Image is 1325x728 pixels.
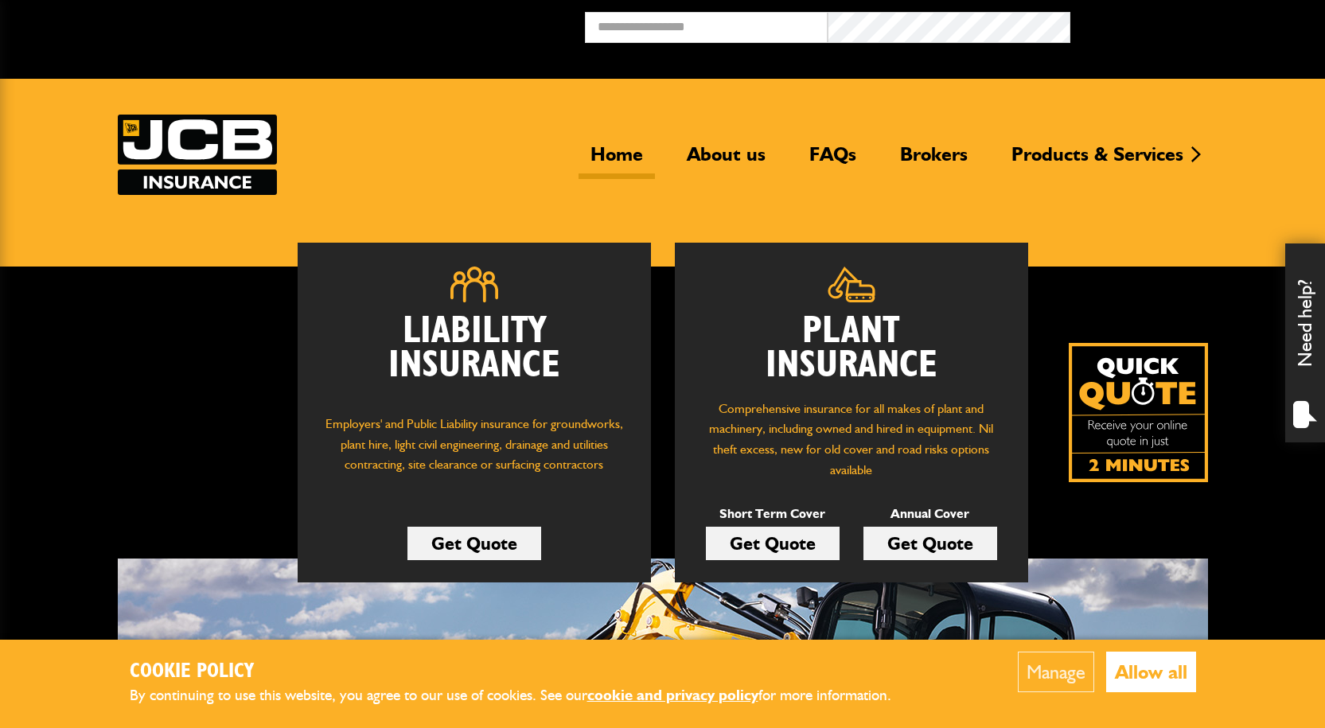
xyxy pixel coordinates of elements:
[118,115,277,195] img: JCB Insurance Services logo
[407,527,541,560] a: Get Quote
[1069,343,1208,482] img: Quick Quote
[706,504,840,524] p: Short Term Cover
[888,142,980,179] a: Brokers
[130,660,918,684] h2: Cookie Policy
[863,527,997,560] a: Get Quote
[706,527,840,560] a: Get Quote
[1069,343,1208,482] a: Get your insurance quote isn just 2-minutes
[1070,12,1313,37] button: Broker Login
[1018,652,1094,692] button: Manage
[118,115,277,195] a: JCB Insurance Services
[587,686,758,704] a: cookie and privacy policy
[579,142,655,179] a: Home
[863,504,997,524] p: Annual Cover
[130,683,918,708] p: By continuing to use this website, you agree to our use of cookies. See our for more information.
[1106,652,1196,692] button: Allow all
[797,142,868,179] a: FAQs
[675,142,777,179] a: About us
[322,414,627,490] p: Employers' and Public Liability insurance for groundworks, plant hire, light civil engineering, d...
[699,314,1004,383] h2: Plant Insurance
[322,314,627,399] h2: Liability Insurance
[699,399,1004,480] p: Comprehensive insurance for all makes of plant and machinery, including owned and hired in equipm...
[1000,142,1195,179] a: Products & Services
[1285,243,1325,442] div: Need help?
